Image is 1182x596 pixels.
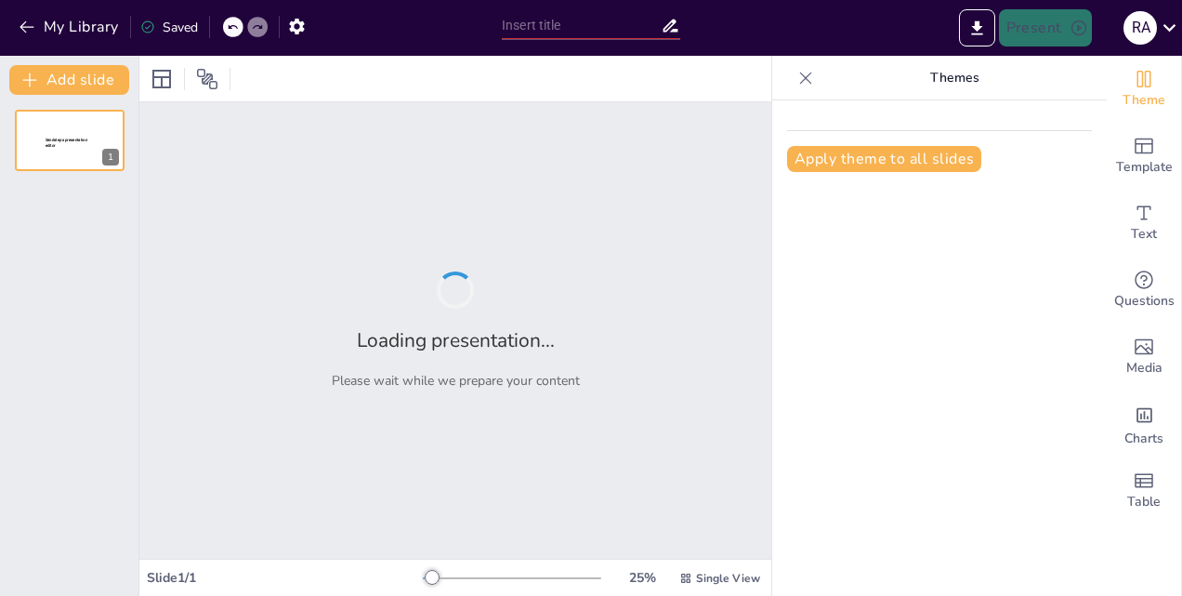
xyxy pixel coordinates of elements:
button: My Library [14,12,126,42]
div: Get real-time input from your audience [1107,257,1181,324]
span: Table [1127,492,1161,512]
h2: Loading presentation... [357,327,555,353]
div: Slide 1 / 1 [147,569,423,587]
div: Saved [140,19,198,36]
div: R A [1123,11,1157,45]
button: Present [999,9,1092,46]
button: Export to PowerPoint [959,9,995,46]
button: Add slide [9,65,129,95]
div: Layout [147,64,177,94]
span: Theme [1123,90,1165,111]
div: 25 % [620,569,664,587]
div: Add ready made slides [1107,123,1181,190]
span: Position [196,68,218,90]
span: Text [1131,224,1157,245]
div: Change the overall theme [1107,56,1181,123]
input: Insert title [502,12,661,39]
span: Sendsteps presentation editor [46,138,87,148]
button: Apply theme to all slides [787,146,981,172]
span: Template [1116,157,1173,178]
div: Add images, graphics, shapes or video [1107,324,1181,391]
div: 1 [102,149,119,166]
span: Single View [696,571,760,586]
span: Media [1126,358,1162,378]
div: Add a table [1107,457,1181,524]
button: R A [1123,9,1157,46]
span: Charts [1124,429,1163,449]
span: Questions [1114,291,1175,311]
p: Themes [821,56,1088,100]
p: Please wait while we prepare your content [332,372,580,390]
div: Add text boxes [1107,190,1181,257]
div: 1 [15,110,125,171]
div: Add charts and graphs [1107,391,1181,457]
